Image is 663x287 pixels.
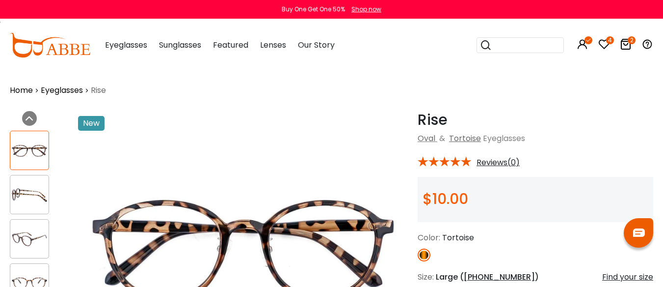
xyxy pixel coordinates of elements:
[91,85,106,96] span: Rise
[418,133,435,144] a: Oval
[423,188,468,209] span: $10.00
[78,116,105,131] div: New
[282,5,345,14] div: Buy One Get One 50%
[105,39,147,51] span: Eyeglasses
[449,133,481,144] a: Tortoise
[436,271,539,283] span: Large ( )
[483,133,525,144] span: Eyeglasses
[620,40,632,52] a: 2
[418,271,434,283] span: Size:
[418,111,653,129] h1: Rise
[351,5,381,14] div: Shop now
[159,39,201,51] span: Sunglasses
[298,39,335,51] span: Our Story
[10,33,90,57] img: abbeglasses.com
[10,185,49,204] img: Rise Tortoise Plastic Eyeglasses , NosePads Frames from ABBE Glasses
[602,271,653,283] div: Find your size
[464,271,535,283] span: [PHONE_NUMBER]
[41,85,83,96] a: Eyeglasses
[598,40,610,52] a: 4
[213,39,248,51] span: Featured
[606,36,614,44] i: 4
[437,133,447,144] span: &
[633,229,645,237] img: chat
[628,36,636,44] i: 2
[477,158,520,167] span: Reviews(0)
[442,232,474,243] span: Tortoise
[10,141,49,160] img: Rise Tortoise Plastic Eyeglasses , NosePads Frames from ABBE Glasses
[346,5,381,13] a: Shop now
[10,230,49,249] img: Rise Tortoise Plastic Eyeglasses , NosePads Frames from ABBE Glasses
[418,232,440,243] span: Color:
[260,39,286,51] span: Lenses
[10,85,33,96] a: Home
